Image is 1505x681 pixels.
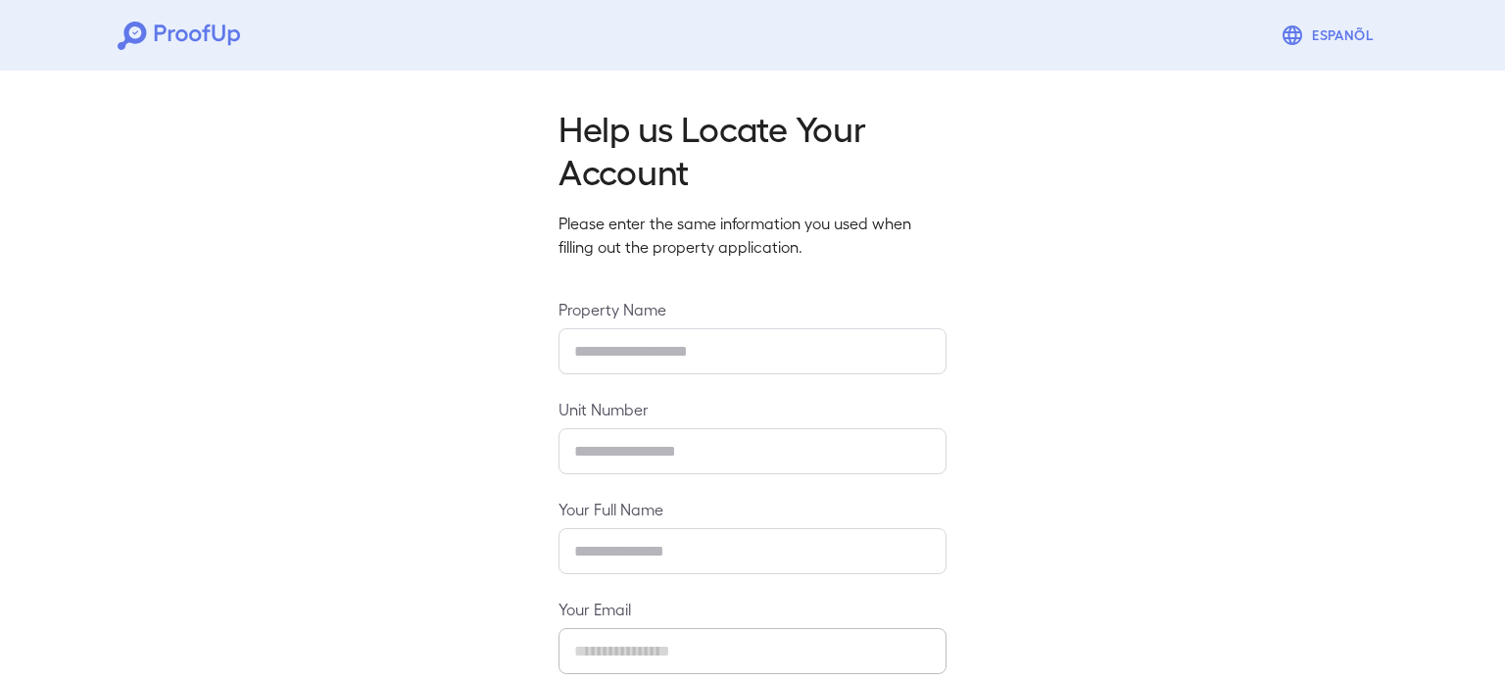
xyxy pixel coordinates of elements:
[558,212,947,259] p: Please enter the same information you used when filling out the property application.
[558,398,947,420] label: Unit Number
[558,498,947,520] label: Your Full Name
[1273,16,1387,55] button: Espanõl
[558,598,947,620] label: Your Email
[558,106,947,192] h2: Help us Locate Your Account
[558,298,947,320] label: Property Name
